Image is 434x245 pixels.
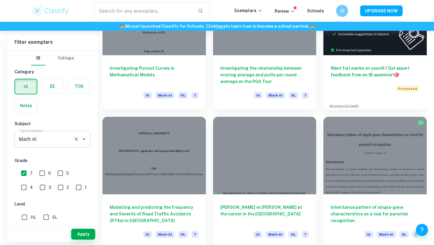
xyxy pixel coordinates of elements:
[58,51,74,65] button: College
[41,79,64,94] button: EE
[71,229,95,240] button: Apply
[1,23,433,30] h6: We just launched Clastify for Schools. Click to learn how to become a school partner.
[191,92,199,99] span: 7
[72,135,80,143] button: Clear
[19,128,44,133] label: Type a subject
[360,5,403,16] button: UPGRADE NOW
[331,204,420,224] h6: Inheritance pattern of single-gene characteristics as a tool for parental recognition.
[331,65,420,78] h6: Want full marks on your IA ? Get expert feedback from an IB examiner!
[302,92,309,99] span: 7
[336,5,348,17] button: JE
[14,120,90,127] h6: Subject
[7,34,98,51] h6: Filter exemplars
[339,8,346,14] h6: JE
[31,51,74,65] div: Filter type choice
[15,79,37,94] button: IA
[68,79,90,94] button: TOK
[110,65,199,85] h6: Investigating Pursuit Curves in Mathematical Models
[120,24,125,29] span: 🏫
[14,157,90,164] h6: Grade
[416,224,428,236] button: Help and Feedback
[110,204,199,224] h6: Modelling and predicting the frequency and Severity of Road Traffic Accidents (RTAs) in [GEOGRAPH...
[49,184,51,191] span: 3
[30,184,33,191] span: 4
[234,7,263,14] p: Exemplars
[14,68,90,75] h6: Category
[266,92,285,99] span: Math AI
[80,135,88,143] button: Open
[31,51,46,65] button: IB
[178,92,188,99] span: HL
[288,231,298,238] span: HL
[307,8,324,13] a: Schools
[399,231,409,238] span: SL
[48,170,51,177] span: 6
[220,65,309,85] h6: Investigating the relationship between scoring average and putts per round average on the PGA Tour
[396,85,420,92] span: Promoted
[15,98,37,113] button: Notes
[254,92,263,99] span: IA
[143,92,152,99] span: IA
[156,231,175,238] span: Math AI
[191,231,199,238] span: 7
[30,214,36,221] span: HL
[94,2,193,19] input: Search for any exemplars...
[310,24,315,29] span: 🏫
[253,231,262,238] span: IA
[275,8,295,14] p: Review
[66,170,69,177] span: 5
[14,201,90,207] h6: Level
[178,231,188,238] span: HL
[377,231,396,238] span: Math AI
[52,214,57,221] span: SL
[85,184,86,191] span: 1
[289,92,298,99] span: SL
[31,5,70,17] img: Clastify logo
[412,231,420,238] span: 7
[302,231,309,238] span: 7
[156,92,175,99] span: Math AI
[266,231,285,238] span: Math AI
[418,120,424,126] img: Marked
[143,231,152,238] span: IA
[30,170,33,177] span: 7
[394,72,399,77] span: 🎯
[329,104,359,108] a: Advertise with Clastify
[216,24,226,29] a: here
[220,204,309,224] h6: [PERSON_NAME] vs [PERSON_NAME] at the corner in the [GEOGRAPHIC_DATA]
[364,231,373,238] span: IA
[67,184,69,191] span: 2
